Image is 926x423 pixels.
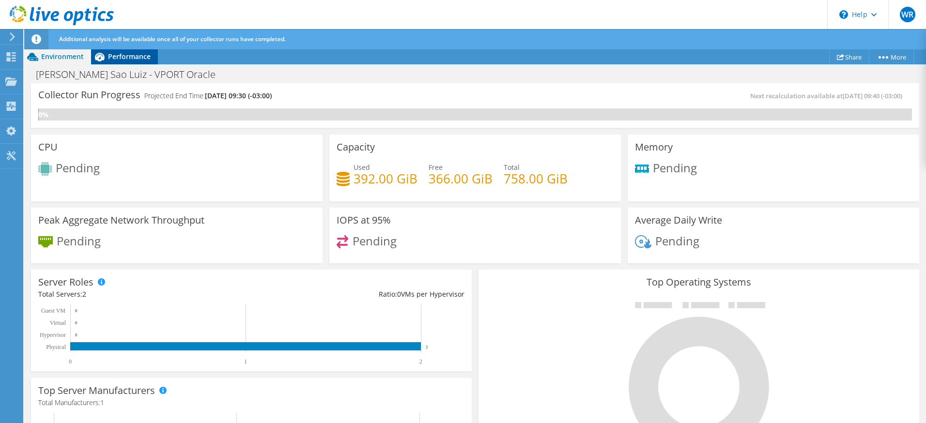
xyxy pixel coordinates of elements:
[750,91,907,100] span: Next recalculation available at
[251,289,464,300] div: Ratio: VMs per Hypervisor
[50,319,66,326] text: Virtual
[38,277,93,287] h3: Server Roles
[46,344,66,350] text: Physical
[419,358,422,365] text: 2
[38,385,155,396] h3: Top Server Manufacturers
[653,159,697,175] span: Pending
[429,163,443,172] span: Free
[205,91,272,100] span: [DATE] 09:30 (-03:00)
[900,7,915,22] span: WR
[843,91,902,100] span: [DATE] 09:40 (-03:00)
[75,308,77,313] text: 0
[38,109,39,120] div: 0%
[38,289,251,300] div: Total Servers:
[69,358,72,365] text: 0
[869,49,914,64] a: More
[354,173,417,184] h4: 392.00 GiB
[337,142,375,152] h3: Capacity
[337,215,391,226] h3: IOPS at 95%
[38,397,464,408] h4: Total Manufacturers:
[40,332,66,338] text: Hypervisor
[635,142,673,152] h3: Memory
[635,215,722,226] h3: Average Daily Write
[839,10,848,19] svg: \n
[57,232,101,248] span: Pending
[38,215,204,226] h3: Peak Aggregate Network Throughput
[41,52,84,61] span: Environment
[144,91,272,101] h4: Projected End Time:
[504,163,520,172] span: Total
[353,232,397,248] span: Pending
[486,277,912,287] h3: Top Operating Systems
[504,173,568,184] h4: 758.00 GiB
[397,289,401,299] span: 0
[75,332,77,337] text: 0
[56,160,100,176] span: Pending
[75,320,77,325] text: 0
[829,49,869,64] a: Share
[31,69,231,80] h1: [PERSON_NAME] Sao Luiz - VPORT Oracle
[41,307,65,314] text: Guest VM
[59,35,286,43] span: Additional analysis will be available once all of your collector runs have completed.
[354,163,370,172] span: Used
[429,173,493,184] h4: 366.00 GiB
[82,289,86,299] span: 2
[655,232,699,248] span: Pending
[108,52,151,61] span: Performance
[100,398,104,407] span: 1
[38,142,58,152] h3: CPU
[426,345,428,349] text: 2
[244,358,247,365] text: 1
